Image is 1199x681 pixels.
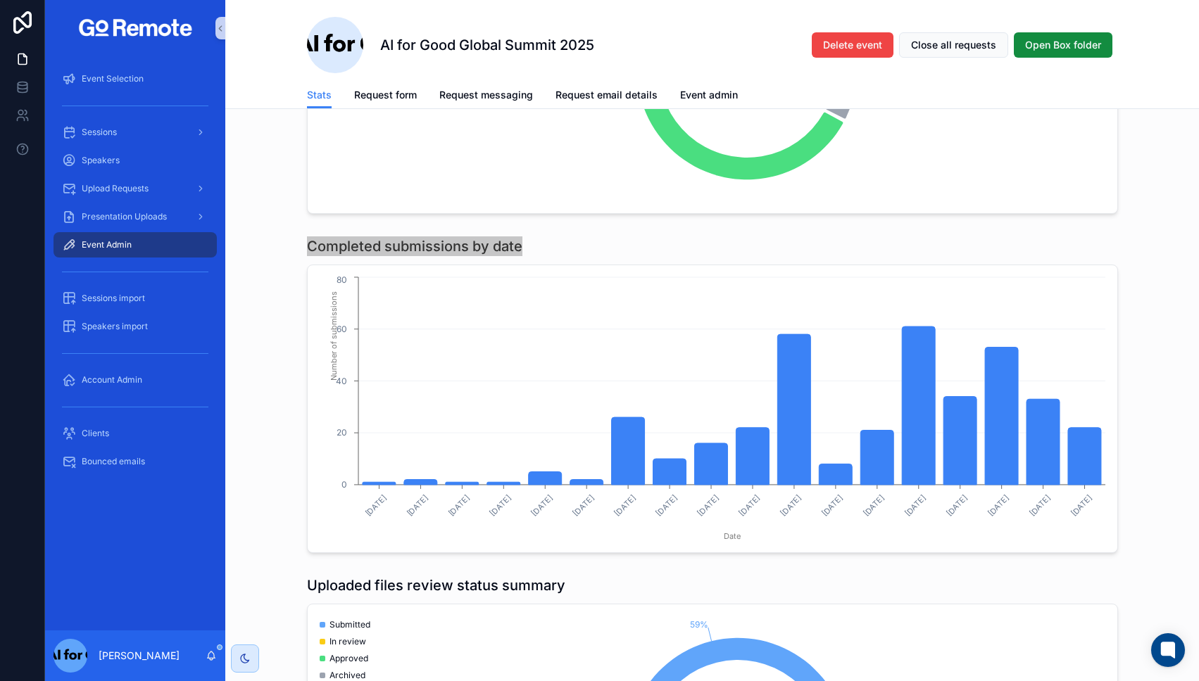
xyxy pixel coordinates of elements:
span: In review [329,636,366,647]
a: Upload Requests [54,176,217,201]
a: Event Selection [54,66,217,91]
tspan: 20 [337,427,347,438]
h1: Uploaded files review status summary [307,575,565,595]
span: Account Admin [82,374,142,386]
a: Presentation Uploads [54,204,217,229]
a: Account Admin [54,367,217,393]
a: Event admin [680,82,738,110]
span: Event admin [680,88,738,102]
span: Open Box folder [1025,38,1101,52]
span: Request form [354,88,417,102]
span: Bounced emails [82,456,145,467]
tspan: 60 [337,324,347,334]
a: Sessions import [54,286,217,311]
text: [DATE] [612,492,637,518]
a: Bounced emails [54,449,217,474]
a: Sessions [54,120,217,145]
text: [DATE] [363,492,388,518]
div: chart [316,274,1109,544]
tspan: 80 [337,274,347,285]
a: Request messaging [439,82,533,110]
span: Close all requests [911,38,996,52]
a: Event Admin [54,232,217,257]
span: Upload Requests [82,183,149,194]
a: Clients [54,421,217,446]
span: Presentation Uploads [82,211,167,222]
span: Request messaging [439,88,533,102]
span: Request email details [555,88,658,102]
text: [DATE] [944,492,969,518]
a: Stats [307,82,332,109]
text: [DATE] [404,492,429,518]
span: Speakers import [82,321,148,332]
text: [DATE] [903,492,928,518]
text: [DATE] [820,492,845,518]
text: [DATE] [1027,492,1052,518]
text: [DATE] [529,492,554,518]
span: Event Admin [82,239,132,250]
h1: Completed submissions by date [307,236,522,256]
h1: AI for Good Global Summit 2025 [380,35,594,55]
span: Approved [329,653,368,664]
a: Speakers [54,148,217,173]
text: [DATE] [695,492,720,518]
button: Close all requests [899,32,1008,58]
img: App logo [77,17,193,39]
div: scrollable content [45,56,225,492]
text: [DATE] [446,492,471,518]
span: Stats [307,88,332,102]
span: Clients [82,428,109,439]
text: [DATE] [861,492,886,518]
text: [DATE] [736,492,762,518]
span: Delete event [823,38,882,52]
text: [DATE] [986,492,1011,518]
span: Sessions import [82,293,145,304]
tspan: 0 [341,479,347,490]
text: [DATE] [487,492,513,518]
span: Event Selection [82,73,144,84]
tspan: 59% [689,619,708,630]
text: [DATE] [1068,492,1093,518]
span: Sessions [82,127,117,138]
a: Request form [354,82,417,110]
a: Speakers import [54,314,217,339]
span: Speakers [82,155,120,166]
tspan: Date [723,531,740,541]
text: [DATE] [653,492,679,518]
span: Submitted [329,619,370,630]
text: [DATE] [570,492,596,518]
p: [PERSON_NAME] [99,649,180,663]
span: Archived [329,670,365,681]
button: Open Box folder [1014,32,1112,58]
a: Request email details [555,82,658,110]
text: [DATE] [778,492,803,518]
button: Delete event [812,32,893,58]
tspan: Number of submissions [328,291,338,381]
tspan: 40 [336,376,347,386]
